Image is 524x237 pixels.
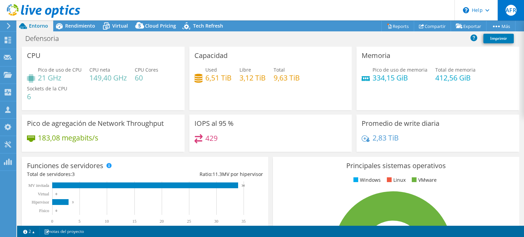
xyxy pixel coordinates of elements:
li: VMware [410,176,437,184]
a: Compartir [414,21,451,31]
text: Virtual [38,192,49,196]
a: 2 [18,227,40,236]
text: 10 [105,219,109,224]
span: Used [205,66,217,73]
span: Tech Refresh [193,23,223,29]
text: 0 [51,219,53,224]
h3: CPU [27,52,41,59]
span: Rendimiento [65,23,95,29]
a: Más [486,21,515,31]
h4: 6,51 TiB [205,74,232,82]
span: Pico de uso de memoria [373,66,427,73]
svg: \n [463,7,469,13]
text: 5 [78,219,81,224]
h4: 21 GHz [38,74,82,82]
span: Libre [239,66,251,73]
a: Imprimir [483,34,514,43]
h3: Funciones de servidores [27,162,103,169]
text: 20 [160,219,164,224]
span: Entorno [29,23,48,29]
text: 0 [56,209,57,212]
span: Cloud Pricing [145,23,176,29]
h4: 3,12 TiB [239,74,266,82]
text: Hipervisor [32,200,49,205]
li: Linux [385,176,406,184]
li: Windows [352,176,381,184]
h3: IOPS al 95 % [194,120,234,127]
span: Total [274,66,285,73]
text: 3 [72,201,74,204]
h3: Principales sistemas operativos [278,162,514,169]
span: Pico de uso de CPU [38,66,82,73]
span: CPU neta [89,66,110,73]
a: Exportar [451,21,486,31]
h1: Defensoria [22,35,70,42]
h4: 429 [205,134,218,142]
h3: Memoria [362,52,390,59]
a: Reports [381,21,414,31]
h4: 149,40 GHz [89,74,127,82]
h4: 9,63 TiB [274,74,300,82]
text: MV invitada [28,183,49,188]
span: Virtual [112,23,128,29]
h4: 60 [135,74,158,82]
h4: 6 [27,93,67,100]
text: 35 [242,219,246,224]
text: 0 [56,192,57,196]
div: Total de servidores: [27,171,145,178]
h3: Promedio de write diaria [362,120,439,127]
div: Ratio: MV por hipervisor [145,171,263,178]
a: notas del proyecto [39,227,89,236]
span: Sockets de la CPU [27,85,67,92]
text: 15 [132,219,136,224]
text: 30 [214,219,218,224]
h4: 334,15 GiB [373,74,427,82]
h4: 183,08 megabits/s [38,134,98,142]
span: Total de memoria [435,66,476,73]
h4: 2,83 TiB [373,134,399,142]
tspan: Físico [39,208,49,213]
h4: 412,56 GiB [435,74,476,82]
h3: Capacidad [194,52,228,59]
h3: Pico de agregación de Network Throughput [27,120,164,127]
span: CPU Cores [135,66,158,73]
text: 34 [242,184,245,187]
span: 11.3 [213,171,222,177]
text: 25 [187,219,191,224]
span: 3 [72,171,75,177]
span: AFR [506,5,516,16]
